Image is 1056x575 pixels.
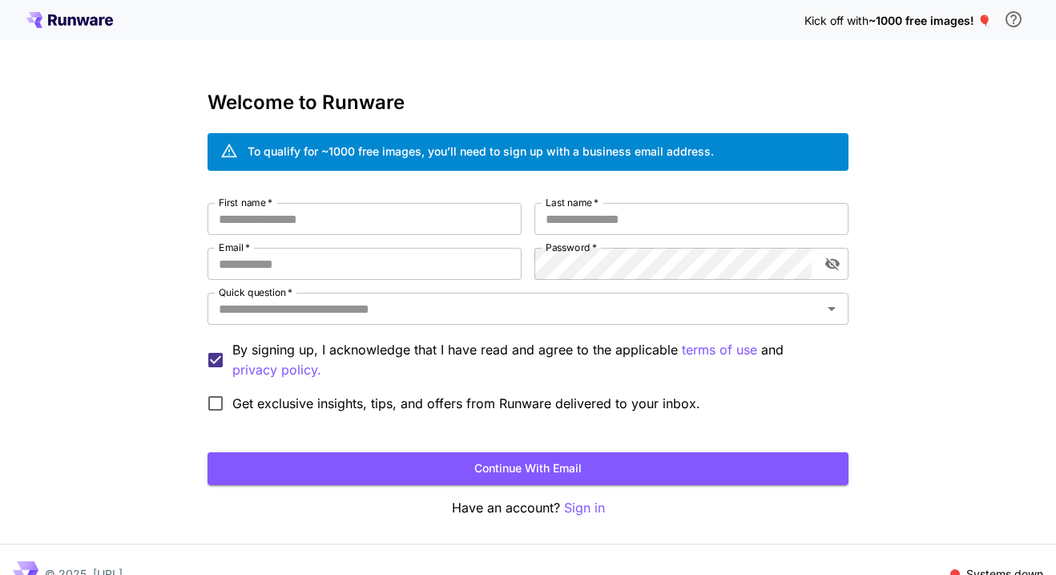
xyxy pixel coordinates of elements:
span: Kick off with [804,14,869,27]
p: privacy policy. [232,360,321,380]
button: In order to qualify for free credit, you need to sign up with a business email address and click ... [998,3,1030,35]
button: toggle password visibility [818,249,847,278]
button: By signing up, I acknowledge that I have read and agree to the applicable terms of use and [232,360,321,380]
button: By signing up, I acknowledge that I have read and agree to the applicable and privacy policy. [682,340,757,360]
label: First name [219,196,272,209]
div: To qualify for ~1000 free images, you’ll need to sign up with a business email address. [248,143,714,160]
span: Get exclusive insights, tips, and offers from Runware delivered to your inbox. [232,394,700,413]
button: Sign in [564,498,605,518]
h3: Welcome to Runware [208,91,848,114]
p: terms of use [682,340,757,360]
p: Have an account? [208,498,848,518]
span: ~1000 free images! 🎈 [869,14,991,27]
p: By signing up, I acknowledge that I have read and agree to the applicable and [232,340,836,380]
label: Password [546,241,597,254]
label: Quick question [219,285,292,299]
label: Email [219,241,250,254]
button: Continue with email [208,452,848,485]
label: Last name [546,196,599,209]
button: Open [820,298,843,320]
